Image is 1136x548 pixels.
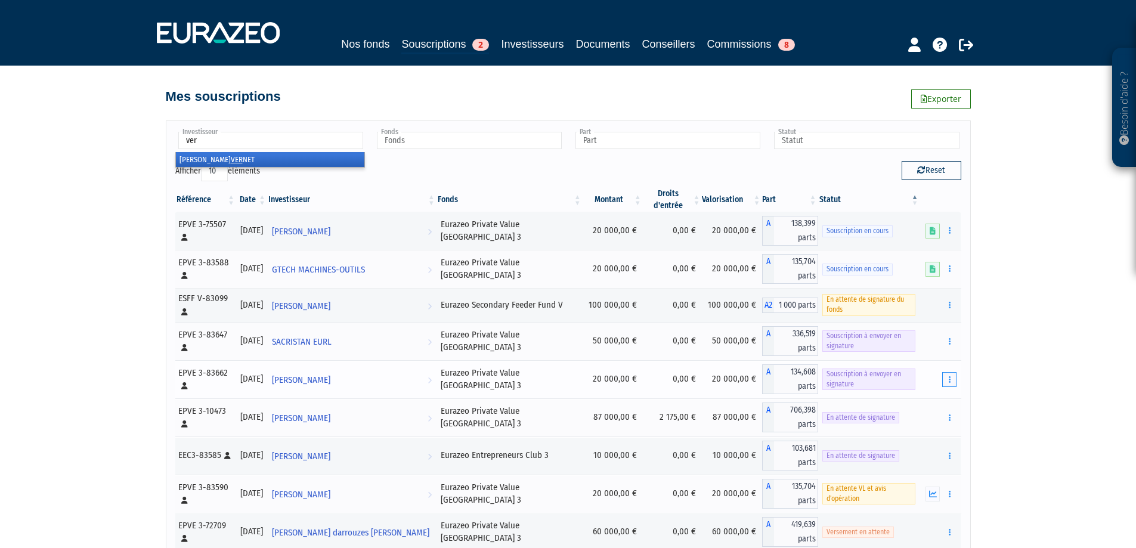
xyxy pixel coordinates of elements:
em: VER [231,155,243,164]
span: A [762,403,774,432]
th: Date: activer pour trier la colonne par ordre croissant [236,188,267,212]
a: Investisseurs [501,36,564,52]
span: Souscription en cours [822,225,893,237]
span: A2 [762,298,774,313]
i: [Français] Personne physique [181,497,188,504]
td: 20 000,00 € [702,212,762,250]
span: 103,681 parts [774,441,818,470]
td: 20 000,00 € [702,360,762,398]
div: [DATE] [240,487,263,500]
div: EPVE 3-83590 [178,481,233,507]
td: 0,00 € [643,360,702,398]
div: A - Eurazeo Private Value Europe 3 [762,254,818,284]
span: 135,704 parts [774,479,818,509]
i: [Français] Personne physique [181,535,188,542]
span: A [762,364,774,394]
select: Afficheréléments [201,161,228,181]
a: [PERSON_NAME] [267,444,437,467]
span: [PERSON_NAME] [272,484,330,506]
td: 20 000,00 € [702,250,762,288]
td: 50 000,00 € [702,322,762,360]
div: EPVE 3-83647 [178,329,233,354]
td: 100 000,00 € [583,288,643,322]
div: Eurazeo Private Value [GEOGRAPHIC_DATA] 3 [441,218,578,244]
div: [DATE] [240,449,263,462]
span: 419,639 parts [774,517,818,547]
span: Souscription à envoyer en signature [822,369,916,390]
i: Voir l'investisseur [428,331,432,353]
div: [DATE] [240,299,263,311]
a: Souscriptions2 [401,36,489,54]
div: A - Eurazeo Private Value Europe 3 [762,326,818,356]
div: A - Eurazeo Entrepreneurs Club 3 [762,441,818,470]
td: 87 000,00 € [702,398,762,436]
span: 1 000 parts [774,298,818,313]
a: [PERSON_NAME] [267,293,437,317]
span: En attente de signature [822,450,899,462]
span: En attente de signature du fonds [822,294,916,315]
i: [Français] Personne physique [224,452,231,459]
div: Eurazeo Entrepreneurs Club 3 [441,449,578,462]
span: SACRISTAN EURL [272,331,332,353]
i: Voir l'investisseur [428,369,432,391]
div: EEC3-83585 [178,449,233,462]
span: [PERSON_NAME] [272,221,330,243]
th: Part: activer pour trier la colonne par ordre croissant [762,188,818,212]
td: 0,00 € [643,436,702,475]
div: Eurazeo Private Value [GEOGRAPHIC_DATA] 3 [441,329,578,354]
th: Valorisation: activer pour trier la colonne par ordre croissant [702,188,762,212]
span: [PERSON_NAME] [272,369,330,391]
div: Eurazeo Private Value [GEOGRAPHIC_DATA] 3 [441,481,578,507]
span: Versement en attente [822,527,894,538]
span: [PERSON_NAME] [272,407,330,429]
a: [PERSON_NAME] [267,367,437,391]
th: Montant: activer pour trier la colonne par ordre croissant [583,188,643,212]
td: 0,00 € [643,322,702,360]
span: A [762,441,774,470]
span: Souscription en cours [822,264,893,275]
span: Souscription à envoyer en signature [822,330,916,352]
div: Eurazeo Private Value [GEOGRAPHIC_DATA] 3 [441,405,578,431]
i: [Français] Personne physique [181,382,188,389]
td: 2 175,00 € [643,398,702,436]
img: 1732889491-logotype_eurazeo_blanc_rvb.png [157,22,280,44]
td: 20 000,00 € [583,212,643,250]
td: 0,00 € [643,475,702,513]
span: 8 [778,39,795,51]
td: 20 000,00 € [702,475,762,513]
span: A [762,517,774,547]
a: Commissions8 [707,36,795,52]
td: 20 000,00 € [583,250,643,288]
div: [DATE] [240,373,263,385]
span: 336,519 parts [774,326,818,356]
span: A [762,254,774,284]
i: Voir l'investisseur [428,445,432,467]
div: [DATE] [240,262,263,275]
span: En attente VL et avis d'opération [822,483,916,504]
div: Eurazeo Private Value [GEOGRAPHIC_DATA] 3 [441,367,578,392]
span: A [762,216,774,246]
span: [PERSON_NAME] [272,445,330,467]
td: 10 000,00 € [583,436,643,475]
i: [Français] Personne physique [181,344,188,351]
td: 10 000,00 € [702,436,762,475]
div: ESFF V-83099 [178,292,233,318]
th: Fonds: activer pour trier la colonne par ordre croissant [437,188,583,212]
i: Voir l'investisseur [428,221,432,243]
div: Eurazeo Private Value [GEOGRAPHIC_DATA] 3 [441,519,578,545]
td: 0,00 € [643,288,702,322]
div: A - Eurazeo Private Value Europe 3 [762,403,818,432]
div: [DATE] [240,335,263,347]
div: A - Eurazeo Private Value Europe 3 [762,479,818,509]
div: [DATE] [240,224,263,237]
i: Voir l'investisseur [428,295,432,317]
span: 706,398 parts [774,403,818,432]
td: 20 000,00 € [583,360,643,398]
span: [PERSON_NAME] darrouzes [PERSON_NAME] [272,522,429,544]
i: [Français] Personne physique [181,308,188,315]
div: [DATE] [240,525,263,538]
a: [PERSON_NAME] [267,482,437,506]
a: SACRISTAN EURL [267,329,437,353]
div: EPVE 3-75507 [178,218,233,244]
td: 0,00 € [643,212,702,250]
